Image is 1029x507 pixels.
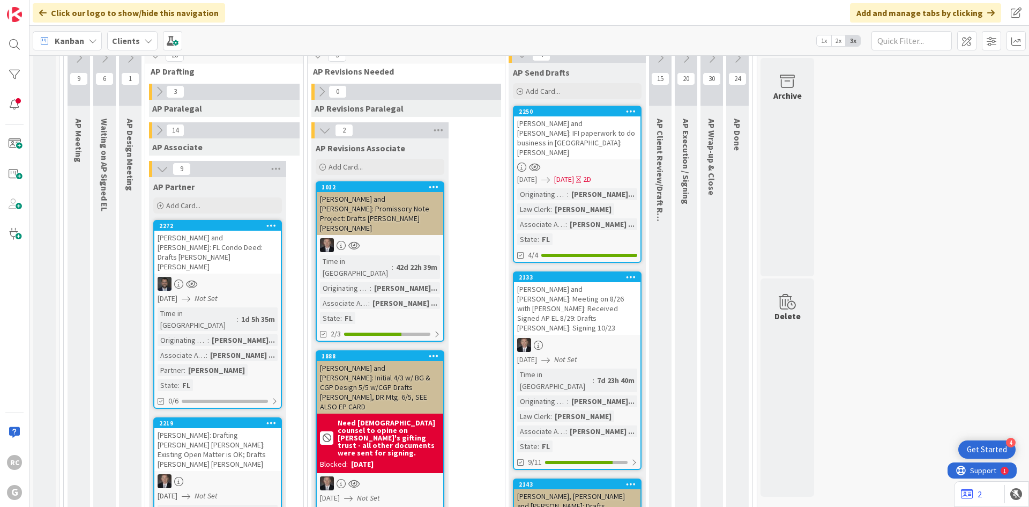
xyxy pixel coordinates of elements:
[152,142,203,152] span: AP Associate
[550,203,552,215] span: :
[519,274,640,281] div: 2133
[517,354,537,365] span: [DATE]
[329,162,363,172] span: Add Card...
[209,334,278,346] div: [PERSON_NAME]...
[514,480,640,489] div: 2143
[112,35,140,46] b: Clients
[73,119,84,163] span: AP Meeting
[158,334,207,346] div: Originating Attorney
[514,273,640,282] div: 2133
[125,119,136,191] span: AP Design Meeting
[554,174,574,185] span: [DATE]
[320,282,370,294] div: Originating Attorney
[371,282,440,294] div: [PERSON_NAME]...
[154,221,281,231] div: 2272
[517,188,567,200] div: Originating Attorney
[159,420,281,427] div: 2219
[370,282,371,294] span: :
[594,374,637,386] div: 7d 23h 40m
[539,233,553,245] div: FL
[831,35,846,46] span: 2x
[329,85,347,98] span: 0
[320,255,392,279] div: Time in [GEOGRAPHIC_DATA]
[99,119,110,211] span: Waiting on AP Signed EL
[158,490,177,502] span: [DATE]
[567,188,569,200] span: :
[681,119,691,204] span: AP Execution / Signing
[316,143,405,153] span: AP Revisions Associate
[153,181,195,192] span: AP Partner
[517,338,531,352] img: BG
[514,116,640,159] div: [PERSON_NAME] and [PERSON_NAME]: IFI paperwork to do business in [GEOGRAPHIC_DATA]: [PERSON_NAME]
[1006,438,1016,447] div: 4
[237,313,238,325] span: :
[517,395,567,407] div: Originating Attorney
[322,352,443,360] div: 1888
[338,419,440,457] b: Need [DEMOGRAPHIC_DATA] counsel to opine on [PERSON_NAME]'s gifting trust - all other documents w...
[184,364,185,376] span: :
[152,103,202,114] span: AP Paralegal
[207,334,209,346] span: :
[320,312,340,324] div: State
[158,379,178,391] div: State
[370,297,440,309] div: [PERSON_NAME] ...
[565,218,567,230] span: :
[159,222,281,230] div: 2272
[517,174,537,185] span: [DATE]
[154,277,281,291] div: JW
[550,410,552,422] span: :
[351,459,374,470] div: [DATE]
[331,328,341,340] span: 2/3
[154,428,281,471] div: [PERSON_NAME]: Drafting [PERSON_NAME] [PERSON_NAME]: Existing Open Matter is OK; Drafts [PERSON_N...
[154,418,281,471] div: 2219[PERSON_NAME]: Drafting [PERSON_NAME] [PERSON_NAME]: Existing Open Matter is OK; Drafts [PERS...
[958,440,1016,459] div: Open Get Started checklist, remaining modules: 4
[178,379,180,391] span: :
[517,440,538,452] div: State
[538,233,539,245] span: :
[393,261,440,273] div: 42d 22h 39m
[519,481,640,488] div: 2143
[320,476,334,490] img: BG
[342,312,355,324] div: FL
[166,124,184,137] span: 14
[392,261,393,273] span: :
[517,203,550,215] div: Law Clerk
[340,312,342,324] span: :
[961,488,982,501] a: 2
[154,231,281,274] div: [PERSON_NAME] and [PERSON_NAME]: FL Condo Deed: Drafts [PERSON_NAME] [PERSON_NAME]
[850,3,1001,23] div: Add and manage tabs by clicking
[55,34,84,47] span: Kanban
[519,108,640,115] div: 2250
[7,455,22,470] div: RC
[774,310,801,322] div: Delete
[728,72,747,85] span: 24
[195,293,218,303] i: Not Set
[967,444,1007,455] div: Get Started
[706,119,717,195] span: AP Wrap-up & Close
[567,395,569,407] span: :
[528,457,542,468] span: 9/11
[651,72,669,85] span: 15
[158,307,237,331] div: Time in [GEOGRAPHIC_DATA]
[206,349,207,361] span: :
[173,163,191,175] span: 9
[517,410,550,422] div: Law Clerk
[677,72,695,85] span: 20
[158,349,206,361] div: Associate Assigned
[317,351,443,414] div: 1888[PERSON_NAME] and [PERSON_NAME]: Initial 4/3 w/ BG & CGP Design 5/5 w/CGP Drafts [PERSON_NAME...
[158,474,171,488] img: BG
[517,233,538,245] div: State
[514,273,640,335] div: 2133[PERSON_NAME] and [PERSON_NAME]: Meeting on 8/26 with [PERSON_NAME]: Received Signed AP EL 8/...
[238,313,278,325] div: 1d 5h 35m
[526,86,560,96] span: Add Card...
[569,395,637,407] div: [PERSON_NAME]...
[552,203,614,215] div: [PERSON_NAME]
[528,249,538,261] span: 4/4
[569,188,637,200] div: [PERSON_NAME]...
[317,192,443,235] div: [PERSON_NAME] and [PERSON_NAME]: Promissory Note Project: Drafts [PERSON_NAME] [PERSON_NAME]
[357,493,380,503] i: Not Set
[23,2,49,14] span: Support
[158,364,184,376] div: Partner
[871,31,952,50] input: Quick Filter...
[207,349,278,361] div: [PERSON_NAME] ...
